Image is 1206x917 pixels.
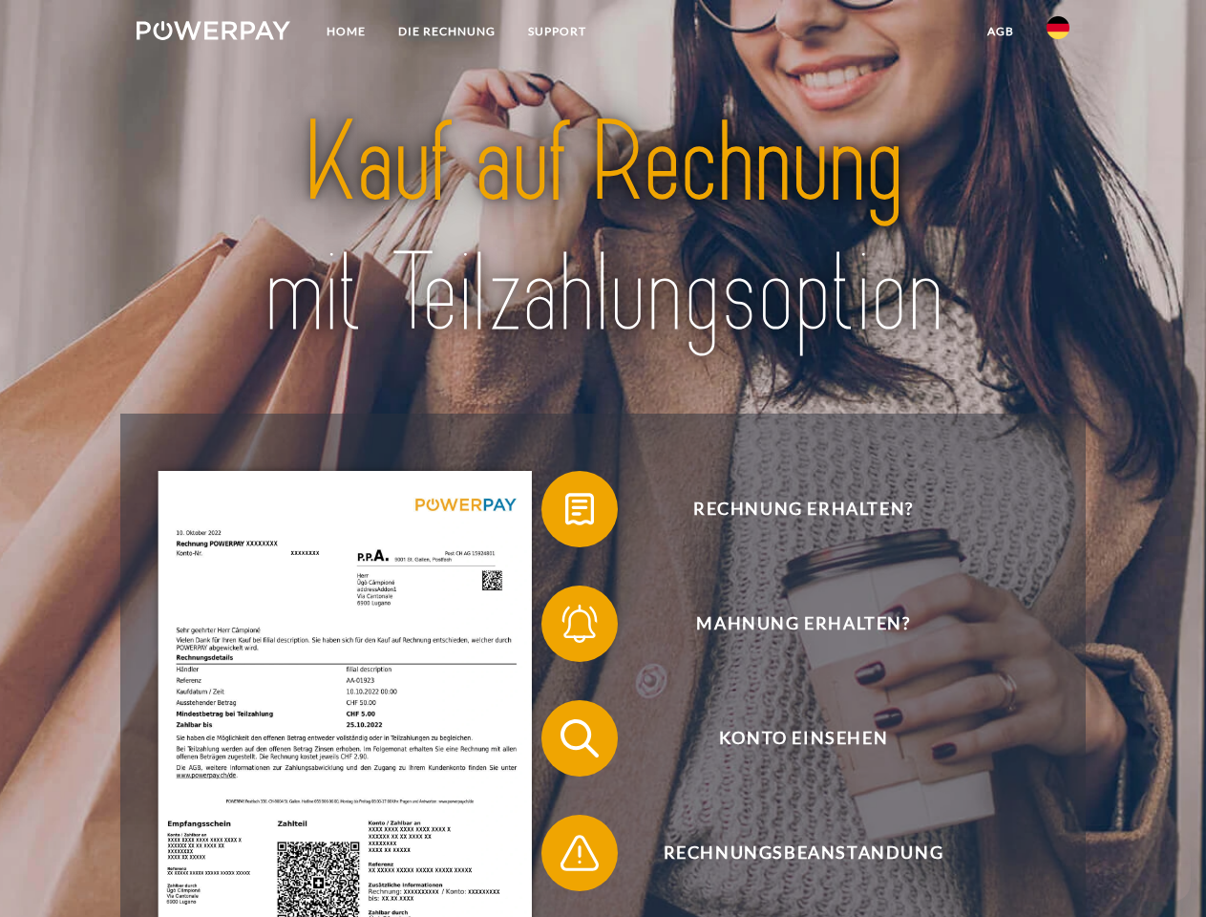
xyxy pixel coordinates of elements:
iframe: Button to launch messaging window [1130,841,1191,902]
a: SUPPORT [512,14,603,49]
img: title-powerpay_de.svg [182,92,1024,366]
img: de [1047,16,1069,39]
img: qb_warning.svg [556,829,603,877]
a: DIE RECHNUNG [382,14,512,49]
span: Mahnung erhalten? [569,586,1037,662]
button: Rechnung erhalten? [541,471,1038,547]
img: qb_bell.svg [556,600,603,648]
span: Konto einsehen [569,700,1037,777]
span: Rechnung erhalten? [569,471,1037,547]
button: Konto einsehen [541,700,1038,777]
img: logo-powerpay-white.svg [137,21,290,40]
span: Rechnungsbeanstandung [569,815,1037,891]
button: Rechnungsbeanstandung [541,815,1038,891]
button: Mahnung erhalten? [541,586,1038,662]
img: qb_bill.svg [556,485,603,533]
a: Home [310,14,382,49]
img: qb_search.svg [556,714,603,762]
a: agb [971,14,1030,49]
